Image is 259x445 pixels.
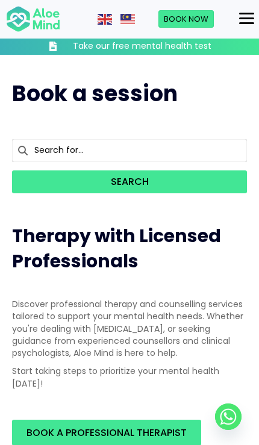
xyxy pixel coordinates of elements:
[98,13,113,25] a: English
[98,14,112,25] img: en
[73,40,211,52] h3: Take our free mental health test
[12,365,247,390] p: Start taking steps to prioritize your mental health [DATE]!
[12,298,247,359] p: Discover professional therapy and counselling services tailored to support your mental health nee...
[27,426,187,440] span: BOOK A PROFESSIONAL THERAPIST
[12,170,247,193] button: Search
[215,403,242,430] a: Whatsapp
[234,8,259,29] button: Menu
[6,5,60,33] img: Aloe mind Logo
[12,223,221,274] span: Therapy with Licensed Professionals
[21,40,238,52] a: Take our free mental health test
[158,10,214,28] a: Book Now
[12,139,247,162] input: Search for...
[120,13,136,25] a: Malay
[120,14,135,25] img: ms
[12,78,178,109] span: Book a session
[164,13,208,25] span: Book Now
